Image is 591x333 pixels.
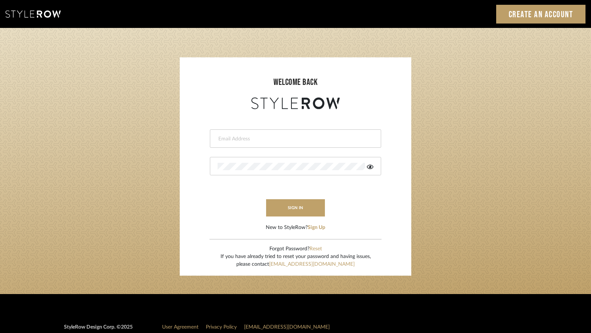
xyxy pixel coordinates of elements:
[269,262,355,267] a: [EMAIL_ADDRESS][DOMAIN_NAME]
[266,199,325,216] button: sign in
[221,245,371,253] div: Forgot Password?
[308,224,325,232] button: Sign Up
[162,325,198,330] a: User Agreement
[496,5,586,24] a: Create an Account
[187,76,404,89] div: welcome back
[266,224,325,232] div: New to StyleRow?
[221,253,371,268] div: If you have already tried to reset your password and having issues, please contact
[309,245,322,253] button: Reset
[244,325,330,330] a: [EMAIL_ADDRESS][DOMAIN_NAME]
[218,135,372,143] input: Email Address
[206,325,237,330] a: Privacy Policy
